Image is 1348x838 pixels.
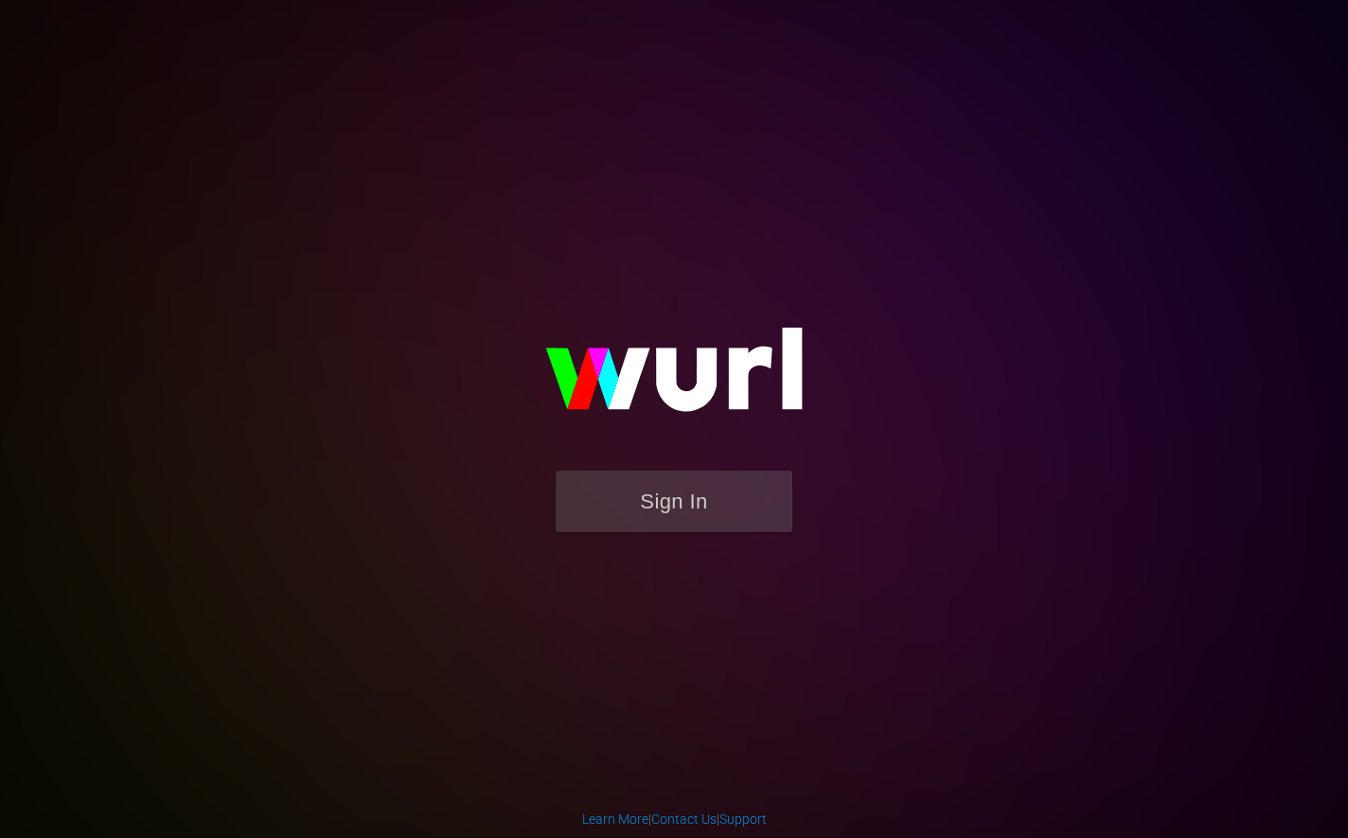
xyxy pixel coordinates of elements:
[719,811,767,827] a: Support
[582,810,767,829] div: | |
[651,811,717,827] a: Contact Us
[485,287,863,471] img: wurl-logo-on-black-223613ac3d8ba8fe6dc639794a292ebdb59501304c7dfd60c99c58986ef67473.svg
[582,811,648,827] a: Learn More
[556,471,792,532] button: Sign In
